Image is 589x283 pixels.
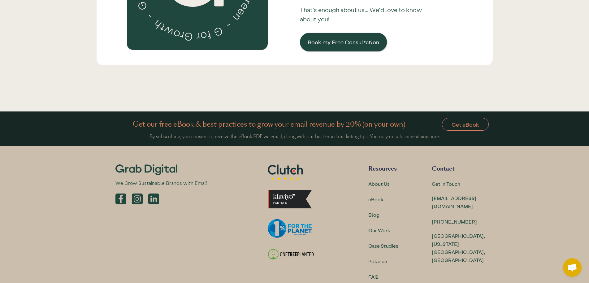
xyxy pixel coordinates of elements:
[432,232,485,264] div: [GEOGRAPHIC_DATA], [US_STATE] [GEOGRAPHIC_DATA], [GEOGRAPHIC_DATA]
[368,211,379,219] a: Blog
[432,164,485,172] div: Contact
[132,194,148,204] a: Grab Digital email marketing on social channels (instagram)
[368,195,383,203] a: eBook
[563,258,582,277] div: Open chat
[115,164,177,176] img: Grab Digital eCommerce email marketing
[368,180,390,188] a: About Us
[133,119,412,130] h4: Get our free eBook & best practices to grow your email revenue by 20% (on your own)
[148,194,165,204] a: Grab Digital email marketing on social channels (linkedin)
[115,175,230,188] p: We Grow Sustainable Brands with Email
[368,242,398,250] a: Case Studies
[115,194,132,204] a: Grab Digital email marketing on social channels (facebook)
[132,194,143,204] img: Grab Digital email marketing on social channels (instagram)
[442,118,489,131] a: Get eBook
[432,218,477,226] a: [PHONE_NUMBER]
[268,249,314,270] img: We plant trees for every unique email send
[268,164,303,190] img: We are rated on Clutch.co
[99,133,490,140] div: By subscribing, you consent to receive the eBook PDF via email, along with our best email marketi...
[115,194,126,204] img: Grab Digital email marketing on social channels (facebook)
[268,190,312,219] img: We are a Klaviyo email marketing agency partner
[300,33,387,51] a: Book my Free Consultation
[368,164,416,172] div: Resources
[268,219,312,248] img: We are a proud member of 1% for the planet
[432,194,485,210] a: [EMAIL_ADDRESS][DOMAIN_NAME]
[368,257,387,265] a: Policies
[432,180,460,188] a: Get In Touch
[368,226,390,234] a: Our Work
[300,5,430,24] p: That's enough about us... We'd love to know about you!
[148,194,159,204] img: Grab Digital email marketing on social channels (linkedin)
[432,232,485,264] a: [GEOGRAPHIC_DATA], [US_STATE][GEOGRAPHIC_DATA], [GEOGRAPHIC_DATA]
[368,273,379,281] a: FAQ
